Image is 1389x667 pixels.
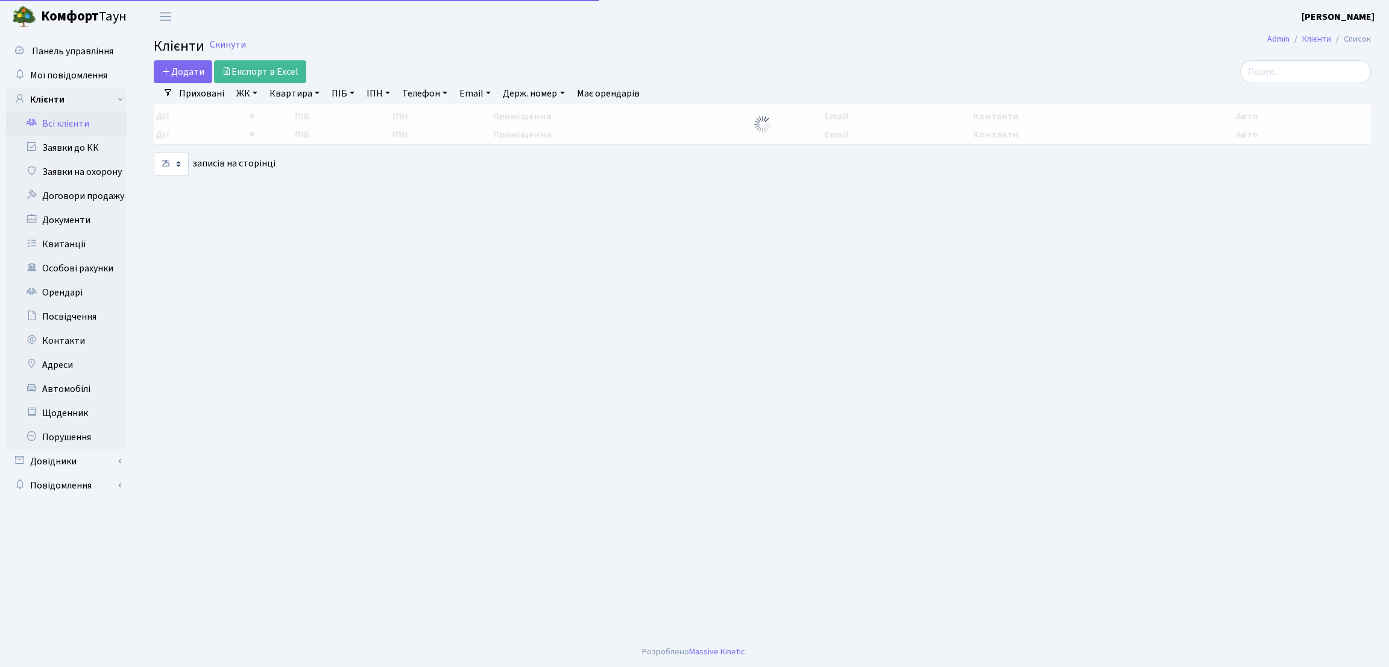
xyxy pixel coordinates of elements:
a: Автомобілі [6,377,127,401]
select: записів на сторінці [154,153,189,175]
label: записів на сторінці [154,153,276,175]
a: Повідомлення [6,473,127,498]
a: Особові рахунки [6,256,127,280]
a: Документи [6,208,127,232]
a: Email [455,83,496,104]
img: Обробка... [753,115,772,134]
a: Massive Kinetic [689,645,745,658]
a: Держ. номер [498,83,569,104]
a: Скинути [210,39,246,51]
b: Комфорт [41,7,99,26]
a: Додати [154,60,212,83]
a: Квартира [265,83,324,104]
a: Має орендарів [572,83,644,104]
a: Всі клієнти [6,112,127,136]
button: Переключити навігацію [151,7,181,27]
a: Приховані [174,83,229,104]
a: Панель управління [6,39,127,63]
a: Експорт в Excel [214,60,306,83]
a: Мої повідомлення [6,63,127,87]
span: Клієнти [154,36,204,57]
a: Заявки до КК [6,136,127,160]
div: Розроблено . [642,645,747,659]
a: [PERSON_NAME] [1302,10,1375,24]
a: Порушення [6,425,127,449]
a: Заявки на охорону [6,160,127,184]
a: Телефон [397,83,452,104]
a: Довідники [6,449,127,473]
a: Адреси [6,353,127,377]
li: Список [1331,33,1371,46]
nav: breadcrumb [1249,27,1389,52]
a: Договори продажу [6,184,127,208]
a: Посвідчення [6,305,127,329]
a: Щоденник [6,401,127,425]
span: Таун [41,7,127,27]
span: Панель управління [32,45,113,58]
a: Admin [1267,33,1290,45]
span: Додати [162,65,204,78]
span: Мої повідомлення [30,69,107,82]
a: Контакти [6,329,127,353]
a: ЖК [231,83,262,104]
img: logo.png [12,5,36,29]
input: Пошук... [1240,60,1371,83]
a: Клієнти [1302,33,1331,45]
a: ПІБ [327,83,359,104]
a: Клієнти [6,87,127,112]
a: Квитанції [6,232,127,256]
a: ІПН [362,83,395,104]
a: Орендарі [6,280,127,305]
